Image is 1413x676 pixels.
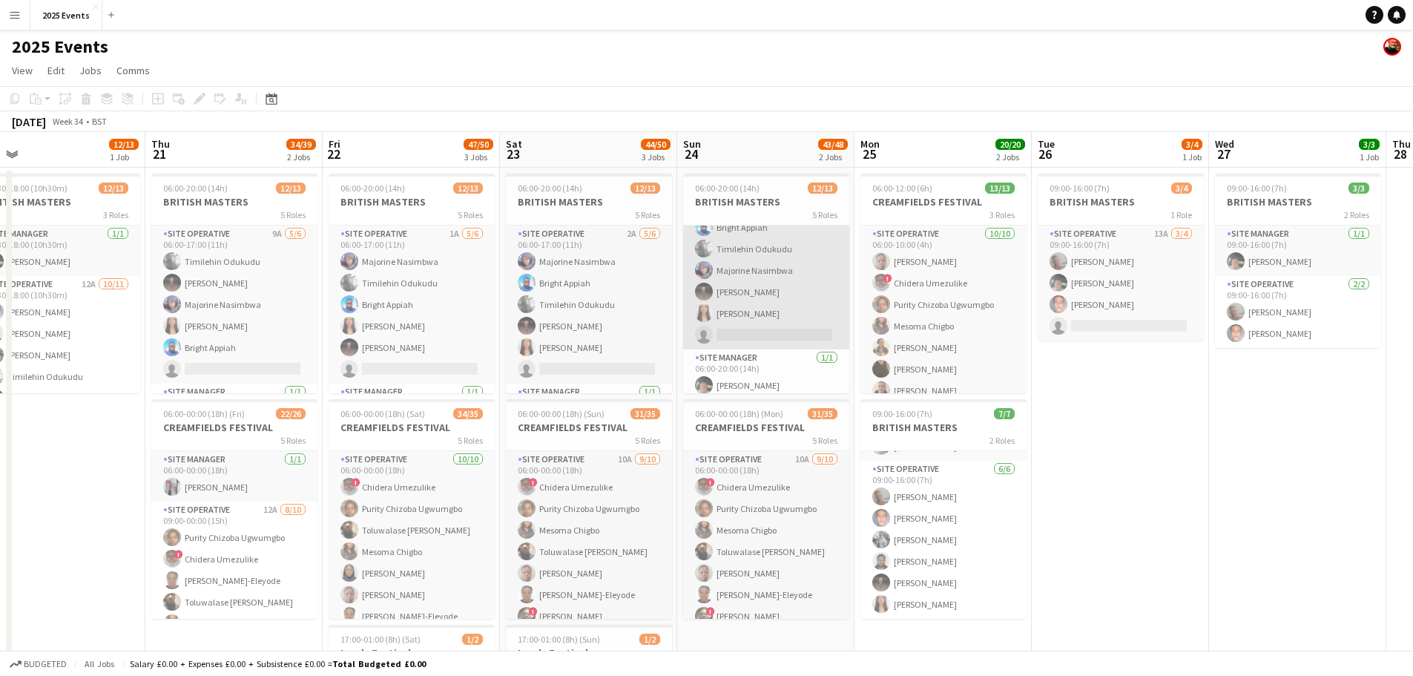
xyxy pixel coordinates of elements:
[464,151,493,163] div: 3 Jobs
[1182,151,1202,163] div: 1 Job
[994,408,1015,419] span: 7/7
[706,607,715,616] span: !
[1227,183,1287,194] span: 09:00-16:00 (7h)
[329,174,495,393] div: 06:00-20:00 (14h)12/13BRITISH MASTERS5 RolesSite Operative1A5/606:00-17:00 (11h)Majorine Nasimbwa...
[883,274,892,283] span: !
[630,183,660,194] span: 12/13
[1038,174,1204,341] app-job-card: 09:00-16:00 (7h)3/4BRITISH MASTERS1 RoleSite Operative13A3/409:00-16:00 (7h)[PERSON_NAME][PERSON_...
[683,399,849,619] app-job-card: 06:00-00:00 (18h) (Mon)31/35CREAMFIELDS FESTIVAL5 RolesSite Operative10A9/1006:00-00:00 (18h)!Chi...
[529,607,538,616] span: !
[329,646,495,660] h3: Leeds Festival
[149,145,170,163] span: 21
[151,174,317,393] app-job-card: 06:00-20:00 (14h)12/13BRITISH MASTERS5 RolesSite Operative9A5/606:00-17:00 (11h)Timilehin Odukudu...
[683,350,849,400] app-card-role: Site Manager1/106:00-20:00 (14h)[PERSON_NAME]
[99,183,128,194] span: 12/13
[529,478,538,487] span: !
[280,435,306,446] span: 5 Roles
[151,451,317,502] app-card-role: Site Manager1/106:00-00:00 (18h)[PERSON_NAME]
[860,461,1027,619] app-card-role: Site Operative6/609:00-16:00 (7h)[PERSON_NAME][PERSON_NAME][PERSON_NAME][PERSON_NAME][PERSON_NAME...
[174,550,183,559] span: !
[1215,137,1234,151] span: Wed
[506,137,522,151] span: Sat
[506,399,672,619] div: 06:00-00:00 (18h) (Sun)31/35CREAMFIELDS FESTIVAL5 RolesSite Operative10A9/1006:00-00:00 (18h)!Chi...
[110,151,138,163] div: 1 Job
[130,658,426,669] div: Salary £0.00 + Expenses £0.00 + Subsistence £0.00 =
[506,646,672,660] h3: Leeds Festival
[872,408,932,419] span: 09:00-16:00 (7h)
[683,195,849,209] h3: BRITISH MASTERS
[30,1,102,30] button: 2025 Events
[163,408,245,419] span: 06:00-00:00 (18h) (Fri)
[47,64,65,77] span: Edit
[1390,145,1411,163] span: 28
[1344,209,1369,220] span: 2 Roles
[812,209,837,220] span: 5 Roles
[860,195,1027,209] h3: CREAMFIELDS FESTIVAL
[287,151,315,163] div: 2 Jobs
[681,145,701,163] span: 24
[506,174,672,393] app-job-card: 06:00-20:00 (14h)12/13BRITISH MASTERS5 RolesSite Operative2A5/606:00-17:00 (11h)Majorine Nasimbwa...
[42,61,70,80] a: Edit
[858,145,880,163] span: 25
[506,226,672,384] app-card-role: Site Operative2A5/606:00-17:00 (11h)Majorine NasimbwaBright AppiahTimilehin Odukudu[PERSON_NAME][...
[1348,183,1369,194] span: 3/3
[92,116,107,127] div: BST
[326,145,340,163] span: 22
[329,137,340,151] span: Fri
[630,408,660,419] span: 31/35
[329,399,495,619] app-job-card: 06:00-00:00 (18h) (Sat)34/35CREAMFIELDS FESTIVAL5 RolesSite Operative10/1006:00-00:00 (18h)!Chide...
[506,384,672,434] app-card-role: Site Manager1/1
[1215,174,1381,348] app-job-card: 09:00-16:00 (7h)3/3BRITISH MASTERS2 RolesSite Manager1/109:00-16:00 (7h)[PERSON_NAME]Site Operati...
[111,61,156,80] a: Comms
[635,435,660,446] span: 5 Roles
[872,183,932,194] span: 06:00-12:00 (6h)
[6,61,39,80] a: View
[1213,145,1234,163] span: 27
[1038,137,1055,151] span: Tue
[812,435,837,446] span: 5 Roles
[808,183,837,194] span: 12/13
[24,659,67,669] span: Budgeted
[706,478,715,487] span: !
[1050,183,1110,194] span: 09:00-16:00 (7h)
[683,137,701,151] span: Sun
[1359,139,1380,150] span: 3/3
[79,64,102,77] span: Jobs
[340,634,421,645] span: 17:00-01:00 (8h) (Sat)
[860,174,1027,393] app-job-card: 06:00-12:00 (6h)13/13CREAMFIELDS FESTIVAL3 RolesSite Operative10/1006:00-10:00 (4h)[PERSON_NAME]!...
[109,139,139,150] span: 12/13
[116,64,150,77] span: Comms
[1171,183,1192,194] span: 3/4
[352,478,360,487] span: !
[276,408,306,419] span: 22/26
[860,399,1027,619] app-job-card: 09:00-16:00 (7h)7/7BRITISH MASTERS2 RolesSite Manager1/109:00-16:00 (7h)[PERSON_NAME]Site Operati...
[329,195,495,209] h3: BRITISH MASTERS
[641,139,671,150] span: 44/50
[329,421,495,434] h3: CREAMFIELDS FESTIVAL
[518,183,582,194] span: 06:00-20:00 (14h)
[1383,38,1401,56] app-user-avatar: Josh Tutty
[280,209,306,220] span: 5 Roles
[276,183,306,194] span: 12/13
[860,226,1027,470] app-card-role: Site Operative10/1006:00-10:00 (4h)[PERSON_NAME]!Chidera UmezulikePurity Chizoba UgwumgboMesoma C...
[996,151,1024,163] div: 2 Jobs
[12,114,46,129] div: [DATE]
[683,174,849,393] app-job-card: 06:00-20:00 (14h)12/13BRITISH MASTERS5 RolesSite Operative3A5/606:00-17:00 (11h)Bright AppiahTimi...
[695,183,760,194] span: 06:00-20:00 (14h)
[1182,139,1202,150] span: 3/4
[1215,276,1381,348] app-card-role: Site Operative2/209:00-16:00 (7h)[PERSON_NAME][PERSON_NAME]
[151,384,317,434] app-card-role: Site Manager1/1
[151,399,317,619] div: 06:00-00:00 (18h) (Fri)22/26CREAMFIELDS FESTIVAL5 RolesSite Manager1/106:00-00:00 (18h)[PERSON_NA...
[453,408,483,419] span: 34/35
[464,139,493,150] span: 47/50
[286,139,316,150] span: 34/39
[151,195,317,209] h3: BRITISH MASTERS
[151,421,317,434] h3: CREAMFIELDS FESTIVAL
